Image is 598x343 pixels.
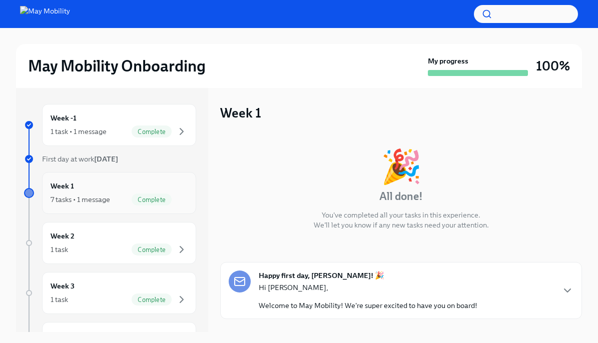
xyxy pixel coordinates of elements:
p: We'll let you know if any new tasks need your attention. [314,220,489,230]
a: First day at work[DATE] [24,154,196,164]
strong: Happy first day, [PERSON_NAME]! 🎉 [259,270,384,280]
p: Welcome to May Mobility! We're super excited to have you on board! [259,300,477,310]
div: 1 task • 1 message [51,126,107,136]
strong: My progress [428,56,468,66]
a: Week 21 taskComplete [24,222,196,264]
p: Hi [PERSON_NAME], [259,282,477,292]
div: 7 tasks • 1 message [51,194,110,204]
div: 🎉 [381,150,422,183]
span: Complete [132,246,172,253]
h6: Week 1 [51,180,74,191]
h6: Week 2 [51,230,75,241]
p: You've completed all your tasks in this experience. [322,210,480,220]
span: Complete [132,128,172,135]
a: Week -11 task • 1 messageComplete [24,104,196,146]
span: First day at work [42,154,118,163]
div: 1 task [51,244,68,254]
h3: 100% [536,57,570,75]
span: Complete [132,196,172,203]
h3: Week 1 [220,104,261,122]
a: Week 31 taskComplete [24,272,196,314]
h6: Week -1 [51,112,77,123]
strong: [DATE] [94,154,118,163]
h6: Week 4 [51,330,75,341]
img: May Mobility [20,6,70,22]
h4: All done! [379,189,423,204]
h2: May Mobility Onboarding [28,56,206,76]
h6: Week 3 [51,280,75,291]
div: 1 task [51,294,68,304]
span: Complete [132,296,172,303]
a: Week 17 tasks • 1 messageComplete [24,172,196,214]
